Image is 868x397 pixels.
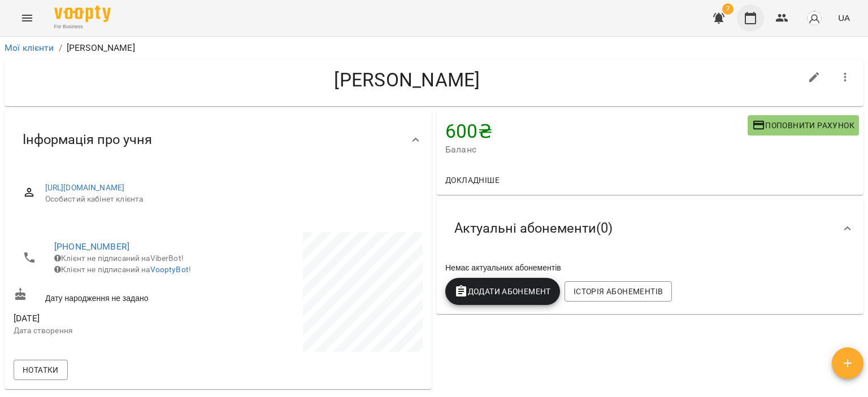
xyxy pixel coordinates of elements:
[14,5,41,32] button: Menu
[23,131,152,149] span: Інформація про учня
[441,170,504,190] button: Докладніше
[454,285,551,298] span: Додати Абонемент
[45,183,125,192] a: [URL][DOMAIN_NAME]
[54,6,111,22] img: Voopty Logo
[23,363,59,377] span: Нотатки
[59,41,62,55] li: /
[67,41,135,55] p: [PERSON_NAME]
[54,265,191,274] span: Клієнт не підписаний на !
[5,111,432,169] div: Інформація про учня
[436,199,863,258] div: Актуальні абонементи(0)
[5,42,54,53] a: Мої клієнти
[565,281,672,302] button: Історія абонементів
[54,23,111,30] span: For Business
[14,360,68,380] button: Нотатки
[752,119,854,132] span: Поповнити рахунок
[14,68,801,91] h4: [PERSON_NAME]
[445,173,500,187] span: Докладніше
[45,194,414,205] span: Особистий кабінет клієнта
[722,3,734,15] span: 7
[454,220,613,237] span: Актуальні абонементи ( 0 )
[445,278,560,305] button: Додати Абонемент
[11,285,218,306] div: Дату народження не задано
[445,120,748,143] h4: 600 ₴
[150,265,189,274] a: VooptyBot
[445,143,748,156] span: Баланс
[54,254,184,263] span: Клієнт не підписаний на ViberBot!
[14,325,216,337] p: Дата створення
[5,41,863,55] nav: breadcrumb
[748,115,859,136] button: Поповнити рахунок
[54,241,129,252] a: [PHONE_NUMBER]
[834,7,854,28] button: UA
[806,10,822,26] img: avatar_s.png
[838,12,850,24] span: UA
[443,260,857,276] div: Немає актуальних абонементів
[14,312,216,325] span: [DATE]
[574,285,663,298] span: Історія абонементів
